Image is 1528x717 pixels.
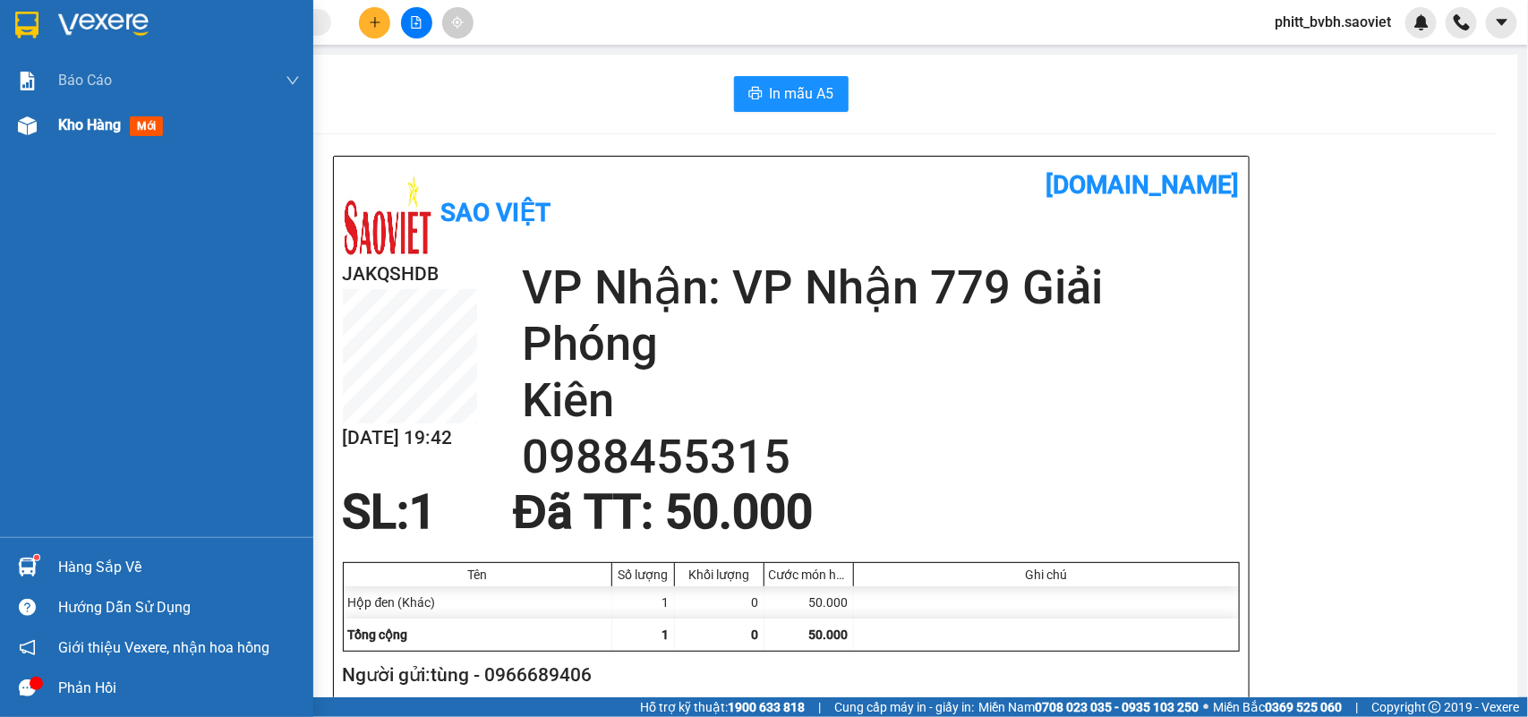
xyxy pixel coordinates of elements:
strong: 1900 633 818 [728,700,805,714]
div: 1 [612,586,675,619]
img: phone-icon [1454,14,1470,30]
span: file-add [410,16,423,29]
span: In mẫu A5 [770,82,834,105]
button: aim [442,7,474,38]
h2: Người gửi: tùng - 0966689406 [343,661,1233,690]
h2: JAKQSHDB [343,260,477,289]
h2: JAKQSHDB [10,104,144,133]
div: Cước món hàng [769,568,849,582]
span: phitt_bvbh.saoviet [1260,11,1405,33]
span: Miền Bắc [1213,697,1342,717]
span: plus [369,16,381,29]
span: 1 [410,484,437,540]
img: warehouse-icon [18,116,37,135]
b: [DOMAIN_NAME] [1046,170,1240,200]
span: ⚪️ [1203,704,1208,711]
img: logo.jpg [10,14,99,104]
b: [DOMAIN_NAME] [239,14,432,44]
img: logo-vxr [15,12,38,38]
span: printer [748,86,763,103]
div: Hướng dẫn sử dụng [58,594,300,621]
h2: VP Nhận: VP Nhận 779 Giải Phóng [522,260,1240,372]
span: Giới thiệu Vexere, nhận hoa hồng [58,636,269,659]
span: 50.000 [809,627,849,642]
h2: VP Nhận: VP Nhận 779 Giải Phóng [94,104,432,273]
strong: 0369 525 060 [1265,700,1342,714]
span: message [19,679,36,696]
span: Đã TT : 50.000 [513,484,813,540]
h2: Kiên [522,372,1240,429]
span: | [1355,697,1358,717]
span: 0 [752,627,759,642]
h2: [DATE] 19:42 [343,423,477,453]
button: caret-down [1486,7,1517,38]
div: Phản hồi [58,675,300,702]
img: icon-new-feature [1413,14,1430,30]
div: Ghi chú [858,568,1234,582]
span: SL: [343,484,410,540]
span: | [818,697,821,717]
span: Báo cáo [58,69,112,91]
div: Hàng sắp về [58,554,300,581]
div: Số lượng [617,568,670,582]
span: 1 [662,627,670,642]
div: Tên [348,568,607,582]
div: 50.000 [764,586,854,619]
b: Sao Việt [108,42,218,72]
span: question-circle [19,599,36,616]
span: down [286,73,300,88]
div: 0 [675,586,764,619]
span: aim [451,16,464,29]
span: Hỗ trợ kỹ thuật: [640,697,805,717]
button: plus [359,7,390,38]
span: Tổng cộng [348,627,408,642]
button: printerIn mẫu A5 [734,76,849,112]
span: caret-down [1494,14,1510,30]
sup: 1 [34,555,39,560]
strong: 0708 023 035 - 0935 103 250 [1035,700,1199,714]
div: Khối lượng [679,568,759,582]
h2: 0988455315 [522,429,1240,485]
div: Hộp đen (Khác) [344,586,612,619]
span: Miền Nam [978,697,1199,717]
span: Cung cấp máy in - giấy in: [834,697,974,717]
img: solution-icon [18,72,37,90]
span: notification [19,639,36,656]
span: Kho hàng [58,116,121,133]
img: warehouse-icon [18,558,37,576]
button: file-add [401,7,432,38]
b: Sao Việt [441,198,551,227]
span: mới [130,116,163,136]
img: logo.jpg [343,170,432,260]
span: copyright [1429,701,1441,713]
